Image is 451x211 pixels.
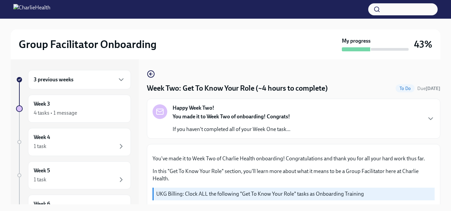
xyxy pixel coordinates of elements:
[342,37,371,45] strong: My progress
[153,168,435,182] p: In this "Get To Know Your Role" section, you'll learn more about what it means to be a Group Faci...
[34,200,50,208] h6: Week 6
[173,113,290,120] strong: You made it to Week Two of onboarding! Congrats!
[34,167,50,174] h6: Week 5
[34,100,50,108] h6: Week 3
[34,134,50,141] h6: Week 4
[417,85,440,92] span: September 16th, 2025 10:00
[173,104,214,112] strong: Happy Week Two!
[396,86,415,91] span: To Do
[34,143,46,150] div: 1 task
[417,86,440,91] span: Due
[34,109,77,117] div: 4 tasks • 1 message
[16,161,131,189] a: Week 51 task
[16,95,131,123] a: Week 34 tasks • 1 message
[156,190,432,198] p: UKG Billing: Clock ALL the following "Get To Know Your Role" tasks as Onboarding Training
[16,128,131,156] a: Week 41 task
[34,176,46,183] div: 1 task
[19,38,157,51] h2: Group Facilitator Onboarding
[426,86,440,91] strong: [DATE]
[34,76,73,83] h6: 3 previous weeks
[147,83,328,93] h4: Week Two: Get To Know Your Role (~4 hours to complete)
[414,38,432,50] h3: 43%
[13,4,50,15] img: CharlieHealth
[153,155,435,162] p: You've made it to Week Two of Charlie Health onboarding! Congratulations and thank you for all yo...
[173,126,290,133] p: If you haven't completed all of your Week One task...
[28,70,131,89] div: 3 previous weeks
